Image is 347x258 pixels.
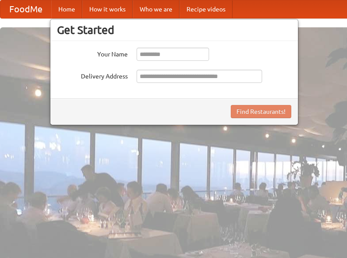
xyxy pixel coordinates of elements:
[51,0,82,18] a: Home
[179,0,233,18] a: Recipe videos
[57,70,128,81] label: Delivery Address
[57,48,128,59] label: Your Name
[133,0,179,18] a: Who we are
[231,105,291,118] button: Find Restaurants!
[82,0,133,18] a: How it works
[57,23,291,37] h3: Get Started
[0,0,51,18] a: FoodMe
